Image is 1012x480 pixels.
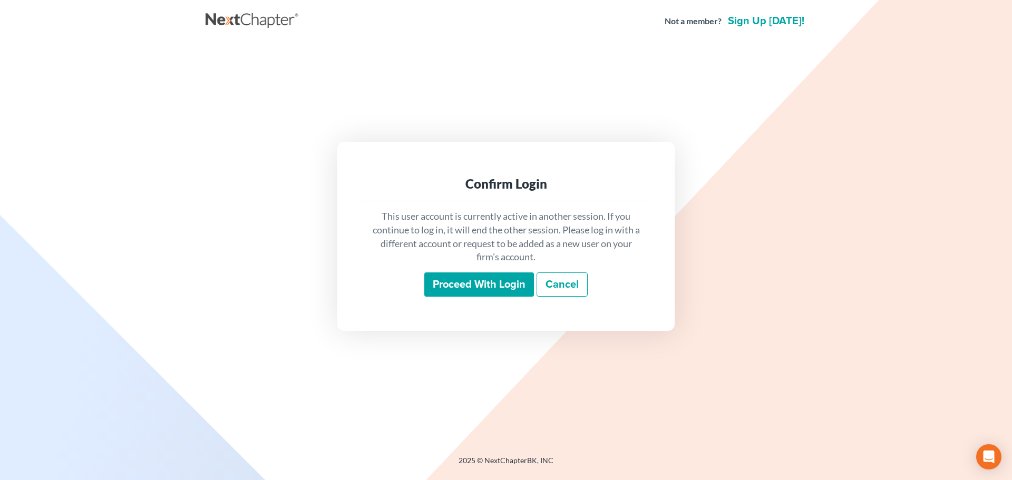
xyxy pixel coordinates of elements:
[371,210,641,264] p: This user account is currently active in another session. If you continue to log in, it will end ...
[424,272,534,297] input: Proceed with login
[726,16,806,26] a: Sign up [DATE]!
[371,175,641,192] div: Confirm Login
[665,15,722,27] strong: Not a member?
[537,272,588,297] a: Cancel
[206,455,806,474] div: 2025 © NextChapterBK, INC
[976,444,1001,469] div: Open Intercom Messenger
